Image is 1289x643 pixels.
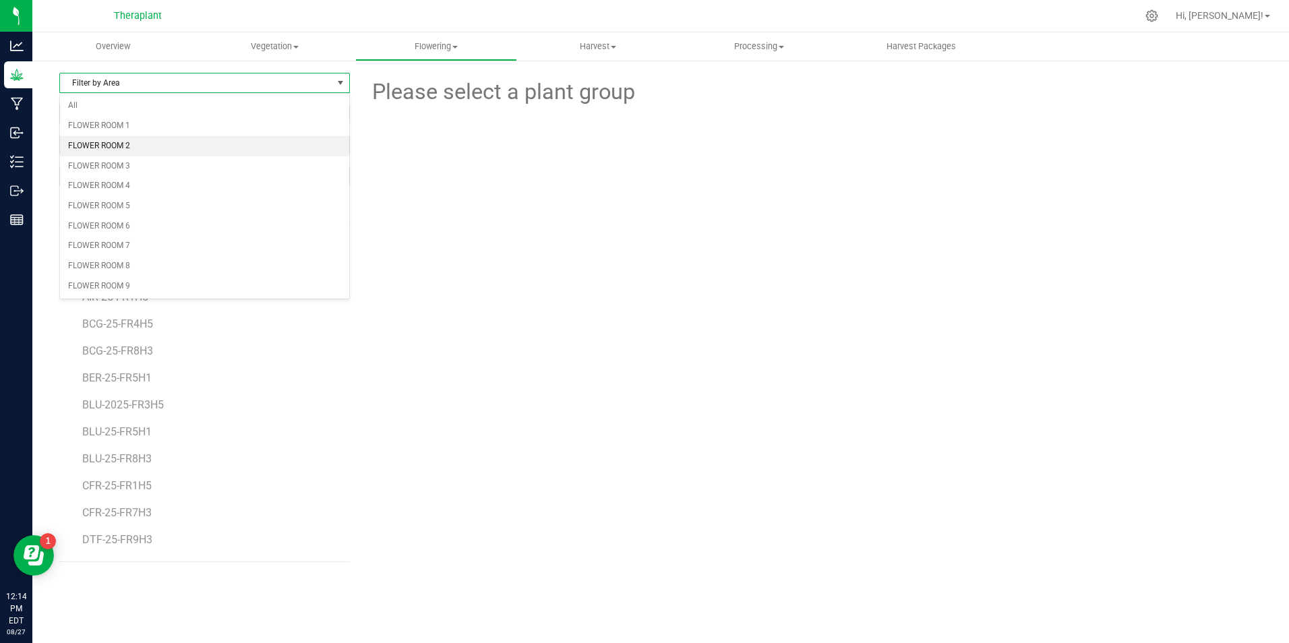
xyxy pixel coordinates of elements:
[82,506,152,519] span: CFR-25-FR7H3
[356,40,516,53] span: Flowering
[82,479,152,492] span: CFR-25-FR1H5
[40,533,56,549] iframe: Resource center unread badge
[518,40,678,53] span: Harvest
[370,75,635,109] span: Please select a plant group
[10,68,24,82] inline-svg: Grow
[6,590,26,627] p: 12:14 PM EDT
[355,32,517,61] a: Flowering
[13,535,54,576] iframe: Resource center
[82,317,153,330] span: BCG-25-FR4H5
[840,32,1002,61] a: Harvest Packages
[60,176,349,196] li: FLOWER ROOM 4
[60,116,349,136] li: FLOWER ROOM 1
[114,10,162,22] span: Theraplant
[60,276,349,297] li: FLOWER ROOM 9
[10,184,24,197] inline-svg: Outbound
[194,32,356,61] a: Vegetation
[60,156,349,177] li: FLOWER ROOM 3
[680,40,840,53] span: Processing
[60,136,349,156] li: FLOWER ROOM 2
[679,32,841,61] a: Processing
[82,398,164,411] span: BLU-2025-FR3H5
[82,371,152,384] span: BER-25-FR5H1
[6,627,26,637] p: 08/27
[332,73,349,92] span: select
[82,533,152,546] span: DTF-25-FR9H3
[60,196,349,216] li: FLOWER ROOM 5
[82,452,152,465] span: BLU-25-FR8H3
[10,155,24,169] inline-svg: Inventory
[32,32,194,61] a: Overview
[1143,9,1160,22] div: Manage settings
[10,97,24,111] inline-svg: Manufacturing
[868,40,974,53] span: Harvest Packages
[60,216,349,237] li: FLOWER ROOM 6
[82,425,152,438] span: BLU-25-FR5H1
[1176,10,1263,21] span: Hi, [PERSON_NAME]!
[82,560,154,573] span: HDH-25-FR4H5
[10,39,24,53] inline-svg: Analytics
[78,40,148,53] span: Overview
[60,96,349,116] li: All
[10,213,24,226] inline-svg: Reports
[195,40,355,53] span: Vegetation
[10,126,24,140] inline-svg: Inbound
[82,344,153,357] span: BCG-25-FR8H3
[60,236,349,256] li: FLOWER ROOM 7
[60,73,332,92] span: Filter by Area
[60,256,349,276] li: FLOWER ROOM 8
[517,32,679,61] a: Harvest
